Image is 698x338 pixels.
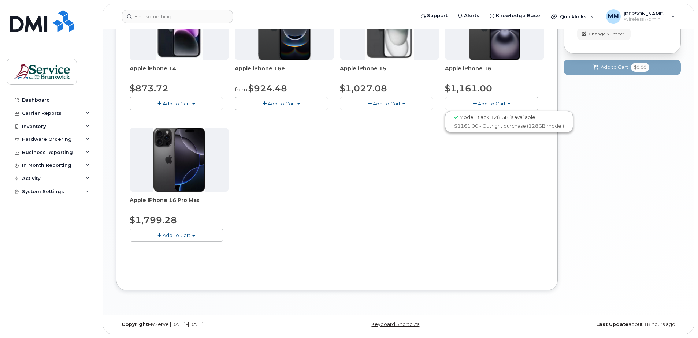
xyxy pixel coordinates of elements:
a: Knowledge Base [484,8,545,23]
div: Apple iPhone 16 [445,65,544,79]
span: $873.72 [130,83,168,94]
span: Add To Cart [163,232,190,238]
span: Wireless Admin [624,16,668,22]
span: Quicklinks [560,14,587,19]
button: Add to Cart $0.00 [564,60,681,75]
span: $1,161.00 [445,83,492,94]
span: Model Black 128 GB is available [459,114,535,120]
span: $0.00 [631,63,649,72]
img: iphone_16_pro.png [153,128,205,192]
div: Apple iPhone 15 [340,65,439,79]
button: Add To Cart [340,97,433,110]
span: MM [608,12,619,21]
a: Support [416,8,453,23]
span: Support [427,12,448,19]
button: Add To Cart [130,97,223,110]
div: Apple iPhone 16e [235,65,334,79]
span: [PERSON_NAME] (ASD-E) [624,11,668,16]
div: McEachern, Melissa (ASD-E) [601,9,680,24]
a: Alerts [453,8,484,23]
span: Add To Cart [268,101,296,106]
span: $924.48 [248,83,287,94]
strong: Last Update [596,322,628,327]
span: Add To Cart [373,101,401,106]
span: Alerts [464,12,479,19]
span: Add to Cart [601,64,628,71]
input: Find something... [122,10,233,23]
span: Change Number [589,31,624,37]
button: Add To Cart [130,229,223,241]
span: Add To Cart [478,101,506,106]
button: Add To Cart [235,97,328,110]
div: Quicklinks [546,9,599,24]
div: about 18 hours ago [493,322,681,327]
div: Apple iPhone 16 Pro Max [130,196,229,211]
button: Add To Cart [445,97,538,110]
span: Knowledge Base [496,12,540,19]
button: Change Number [577,27,631,40]
span: Add To Cart [163,101,190,106]
div: Apple iPhone 14 [130,65,229,79]
strong: Copyright [122,322,148,327]
span: $1,799.28 [130,215,177,225]
span: $1,027.08 [340,83,387,94]
a: Keyboard Shortcuts [371,322,419,327]
div: MyServe [DATE]–[DATE] [116,322,304,327]
small: from [235,86,247,93]
a: $1161.00 - Outright purchase (128GB model) [447,121,571,131]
